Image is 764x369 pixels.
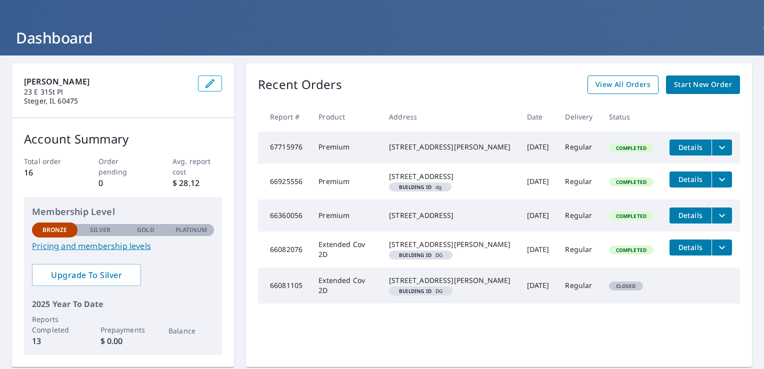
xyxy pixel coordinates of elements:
[32,264,141,286] a: Upgrade To Silver
[98,177,148,189] p: 0
[42,225,67,234] p: Bronze
[675,242,705,252] span: Details
[310,163,381,199] td: Premium
[310,267,381,303] td: Extended Cov 2D
[24,156,73,166] p: Total order
[399,288,431,293] em: Building ID
[137,225,154,234] p: Gold
[711,171,732,187] button: filesDropdownBtn-66925556
[675,174,705,184] span: Details
[601,102,661,131] th: Status
[610,246,652,253] span: Completed
[610,212,652,219] span: Completed
[519,163,557,199] td: [DATE]
[669,207,711,223] button: detailsBtn-66360056
[519,231,557,267] td: [DATE]
[393,252,448,257] span: DG
[310,102,381,131] th: Product
[12,27,752,48] h1: Dashboard
[32,335,77,347] p: 13
[393,288,448,293] span: DG
[24,166,73,178] p: 16
[711,207,732,223] button: filesDropdownBtn-66360056
[258,163,310,199] td: 66925556
[90,225,111,234] p: Silver
[711,239,732,255] button: filesDropdownBtn-66082076
[557,102,600,131] th: Delivery
[389,275,510,285] div: [STREET_ADDRESS][PERSON_NAME]
[675,142,705,152] span: Details
[24,87,190,96] p: 23 E 31St Pl
[669,139,711,155] button: detailsBtn-67715976
[557,199,600,231] td: Regular
[519,199,557,231] td: [DATE]
[399,252,431,257] em: Building ID
[587,75,658,94] a: View All Orders
[557,267,600,303] td: Regular
[40,269,133,280] span: Upgrade To Silver
[557,131,600,163] td: Regular
[258,75,342,94] p: Recent Orders
[389,210,510,220] div: [STREET_ADDRESS]
[32,205,214,218] p: Membership Level
[675,210,705,220] span: Details
[669,171,711,187] button: detailsBtn-66925556
[399,184,431,189] em: Building ID
[711,139,732,155] button: filesDropdownBtn-67715976
[610,144,652,151] span: Completed
[310,131,381,163] td: Premium
[258,267,310,303] td: 66081105
[519,102,557,131] th: Date
[32,240,214,252] a: Pricing and membership levels
[172,156,222,177] p: Avg. report cost
[389,239,510,249] div: [STREET_ADDRESS][PERSON_NAME]
[32,298,214,310] p: 2025 Year To Date
[519,131,557,163] td: [DATE]
[595,78,650,91] span: View All Orders
[98,156,148,177] p: Order pending
[610,178,652,185] span: Completed
[610,282,642,289] span: Closed
[100,335,146,347] p: $ 0.00
[666,75,740,94] a: Start New Order
[100,324,146,335] p: Prepayments
[310,231,381,267] td: Extended Cov 2D
[519,267,557,303] td: [DATE]
[168,325,214,336] p: Balance
[32,314,77,335] p: Reports Completed
[669,239,711,255] button: detailsBtn-66082076
[389,142,510,152] div: [STREET_ADDRESS][PERSON_NAME]
[674,78,732,91] span: Start New Order
[258,199,310,231] td: 66360056
[557,163,600,199] td: Regular
[310,199,381,231] td: Premium
[24,130,222,148] p: Account Summary
[557,231,600,267] td: Regular
[381,102,518,131] th: Address
[24,75,190,87] p: [PERSON_NAME]
[389,171,510,181] div: [STREET_ADDRESS]
[258,231,310,267] td: 66082076
[172,177,222,189] p: $ 28.12
[258,131,310,163] td: 67715976
[393,184,447,189] span: dg
[258,102,310,131] th: Report #
[175,225,207,234] p: Platinum
[24,96,190,105] p: Steger, IL 60475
